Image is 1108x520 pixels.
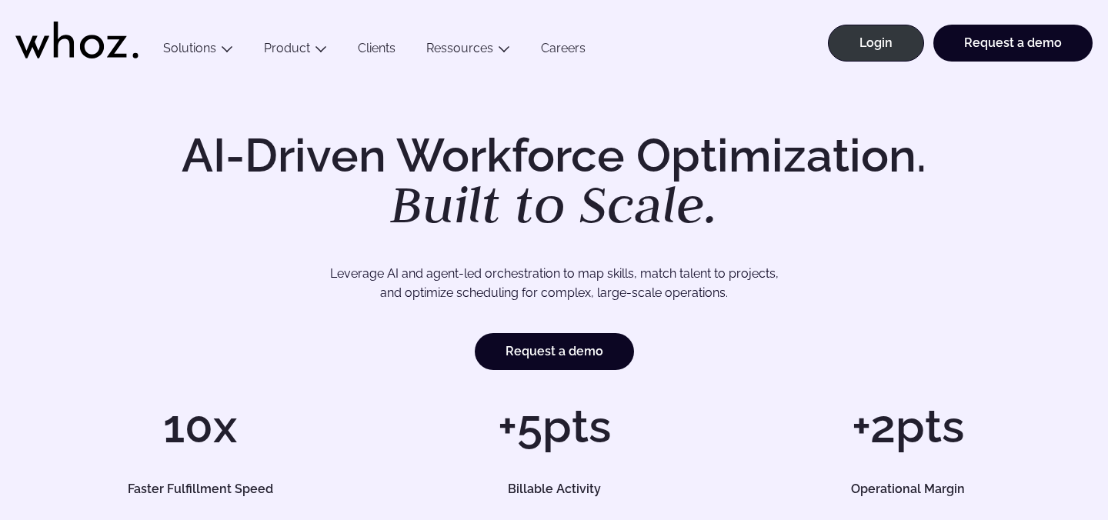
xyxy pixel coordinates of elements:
h1: +2pts [739,403,1077,449]
a: Request a demo [475,333,634,370]
h5: Billable Activity [402,483,706,495]
h5: Faster Fulfillment Speed [48,483,352,495]
h1: +5pts [385,403,723,449]
em: Built to Scale. [390,170,718,238]
h5: Operational Margin [756,483,1060,495]
a: Careers [526,41,601,62]
a: Login [828,25,924,62]
button: Ressources [411,41,526,62]
a: Clients [342,41,411,62]
button: Solutions [148,41,249,62]
a: Ressources [426,41,493,55]
a: Product [264,41,310,55]
button: Product [249,41,342,62]
h1: AI-Driven Workforce Optimization. [160,132,948,231]
h1: 10x [31,403,369,449]
a: Request a demo [933,25,1093,62]
p: Leverage AI and agent-led orchestration to map skills, match talent to projects, and optimize sch... [83,264,1025,303]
